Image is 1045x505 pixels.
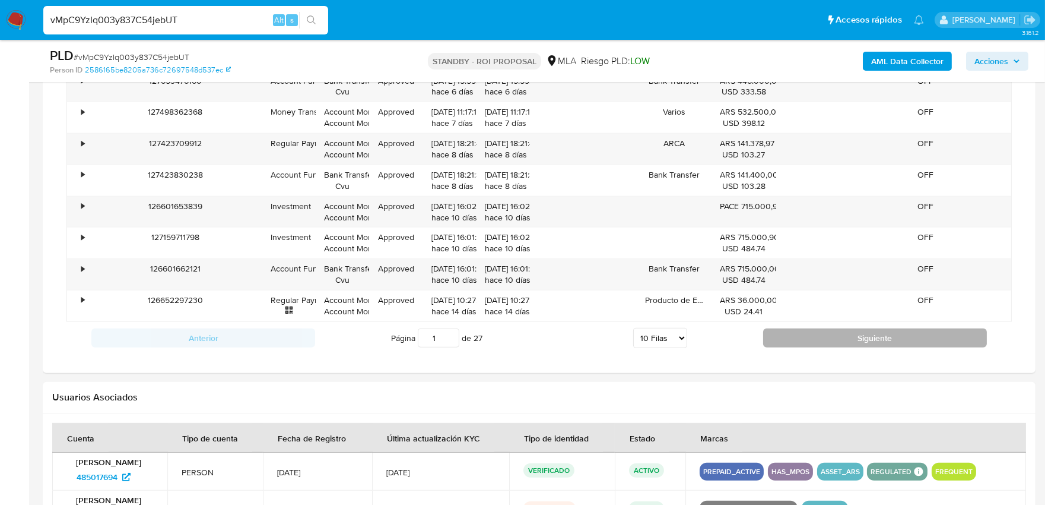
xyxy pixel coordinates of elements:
a: 2586165be8205a736c72697548d537ec [85,65,231,75]
input: Buscar usuario o caso... [43,12,328,28]
b: AML Data Collector [871,52,944,71]
button: Acciones [966,52,1028,71]
span: Riesgo PLD: [581,55,650,68]
button: search-icon [299,12,323,29]
p: sandra.chabay@mercadolibre.com [952,14,1019,26]
p: STANDBY - ROI PROPOSAL [428,53,541,70]
span: LOW [630,54,650,68]
b: PLD [50,46,74,65]
a: Salir [1024,14,1036,26]
button: AML Data Collector [863,52,952,71]
b: Person ID [50,65,82,75]
h2: Usuarios Asociados [52,392,1026,403]
span: # vMpC9YzIq003y837C54jebUT [74,51,189,63]
span: Accesos rápidos [836,14,902,26]
span: Acciones [974,52,1008,71]
span: Alt [274,14,284,26]
span: s [290,14,294,26]
div: MLA [546,55,576,68]
a: Notificaciones [914,15,924,25]
span: 3.161.2 [1022,28,1039,37]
